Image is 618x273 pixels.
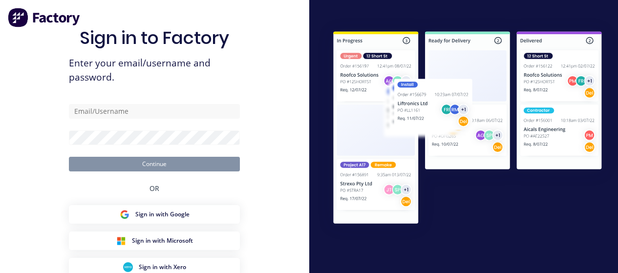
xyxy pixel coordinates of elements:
[135,210,190,219] span: Sign in with Google
[123,262,133,272] img: Xero Sign in
[69,104,240,119] input: Email/Username
[120,210,129,219] img: Google Sign in
[69,157,240,171] button: Continue
[8,8,81,27] img: Factory
[139,263,186,272] span: Sign in with Xero
[116,236,126,246] img: Microsoft Sign in
[69,56,240,84] span: Enter your email/username and password.
[69,231,240,250] button: Microsoft Sign inSign in with Microsoft
[69,205,240,224] button: Google Sign inSign in with Google
[149,171,159,205] div: OR
[80,27,229,48] h1: Sign in to Factory
[132,236,193,245] span: Sign in with Microsoft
